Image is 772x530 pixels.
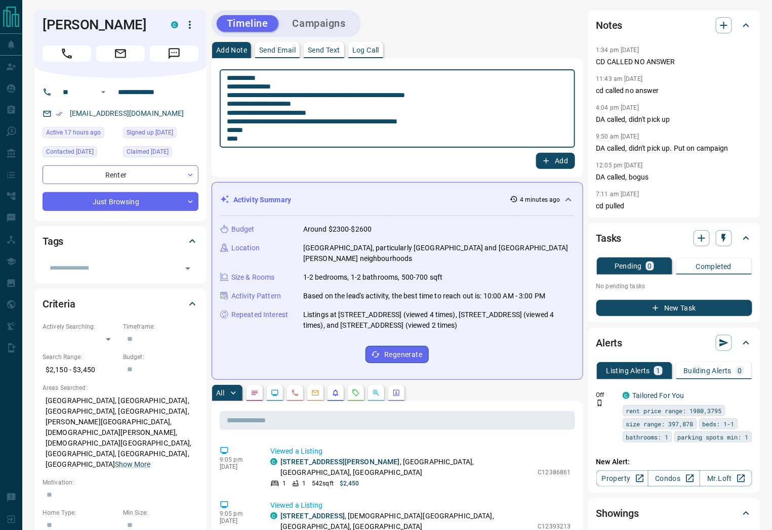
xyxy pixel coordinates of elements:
p: 1 [302,479,306,488]
h2: Alerts [596,335,623,351]
svg: Lead Browsing Activity [271,389,279,397]
p: Actively Searching: [43,322,118,331]
button: Open [97,86,109,98]
p: Location [231,243,260,253]
p: 1-2 bedrooms, 1-2 bathrooms, 500-700 sqft [303,272,442,283]
p: Areas Searched: [43,383,198,392]
button: Add [536,153,575,169]
button: Regenerate [365,346,429,363]
button: Campaigns [282,15,356,32]
div: condos.ca [623,392,630,399]
p: All [216,389,224,396]
p: Timeframe: [123,322,198,331]
p: 12:05 pm [DATE] [596,162,643,169]
div: condos.ca [270,512,277,519]
h2: Showings [596,505,639,521]
p: 1 [656,367,660,374]
p: New Alert: [596,457,752,467]
p: Activity Pattern [231,291,281,301]
div: condos.ca [270,458,277,465]
div: Renter [43,165,198,184]
div: Sun Aug 31 2025 [123,146,198,160]
p: 1 [282,479,286,488]
div: Sun Sep 14 2025 [43,127,118,141]
p: Building Alerts [683,367,732,374]
p: [DATE] [220,517,255,524]
span: Claimed [DATE] [127,147,169,157]
div: Tags [43,229,198,253]
div: Notes [596,13,752,37]
svg: Requests [352,389,360,397]
svg: Push Notification Only [596,400,603,407]
p: Off [596,390,617,400]
p: cd called no answer [596,85,752,96]
svg: Emails [311,389,319,397]
p: Pending [615,262,642,270]
svg: Opportunities [372,389,380,397]
p: 9:05 pm [220,456,255,463]
p: Based on the lead's activity, the best time to reach out is: 10:00 AM - 3:00 PM [303,291,545,301]
p: DA called, didn't pick up. Put on campaign [596,143,752,154]
svg: Notes [251,389,259,397]
p: 1:34 pm [DATE] [596,47,639,54]
h2: Notes [596,17,623,33]
p: 7:11 am [DATE] [596,191,639,198]
p: Repeated Interest [231,310,288,320]
p: [GEOGRAPHIC_DATA], [GEOGRAPHIC_DATA], [GEOGRAPHIC_DATA], [GEOGRAPHIC_DATA], [PERSON_NAME][GEOGRAP... [43,392,198,473]
p: Send Text [308,47,340,54]
span: Signed up [DATE] [127,127,173,138]
h1: [PERSON_NAME] [43,17,156,33]
p: $2,150 - $3,450 [43,362,118,378]
div: Criteria [43,292,198,316]
p: Budget: [123,352,198,362]
p: [DATE] [220,463,255,470]
p: Add Note [216,47,247,54]
p: 11:43 am [DATE] [596,75,643,82]
p: DA called, bogus [596,172,752,183]
p: 0 [648,262,652,270]
span: parking spots min: 1 [678,432,749,442]
div: Alerts [596,331,752,355]
p: cd pulled [596,201,752,211]
button: Show More [115,459,150,470]
a: Property [596,470,648,487]
svg: Calls [291,389,299,397]
span: Contacted [DATE] [46,147,94,157]
span: size range: 397,878 [626,419,694,429]
a: [STREET_ADDRESS] [280,512,345,520]
p: $2,450 [340,479,359,488]
a: [STREET_ADDRESS][PERSON_NAME] [280,458,400,466]
p: Around $2300-$2600 [303,224,372,235]
span: Active 17 hours ago [46,127,101,138]
div: Showings [596,501,752,525]
button: Timeline [217,15,278,32]
span: Email [96,46,145,62]
p: Completed [696,263,732,270]
p: Viewed a Listing [270,446,571,457]
p: Search Range: [43,352,118,362]
p: Viewed a Listing [270,500,571,511]
p: 542 sqft [312,479,334,488]
p: 4:04 pm [DATE] [596,104,639,111]
p: Activity Summary [233,195,291,205]
p: Min Size: [123,508,198,517]
p: No pending tasks [596,279,752,294]
svg: Listing Alerts [332,389,340,397]
a: Condos [648,470,700,487]
div: condos.ca [171,21,178,28]
p: 9:50 am [DATE] [596,133,639,140]
div: Just Browsing [43,192,198,211]
p: DA called, didn't pick up [596,114,752,125]
span: rent price range: 1980,3795 [626,406,722,416]
a: Mr.Loft [700,470,752,487]
p: Listings at [STREET_ADDRESS] (viewed 4 times), [STREET_ADDRESS] (viewed 4 times), and [STREET_ADD... [303,310,575,331]
p: Budget [231,224,255,235]
p: Listing Alerts [606,367,651,374]
p: 4 minutes ago [520,195,560,204]
h2: Criteria [43,296,75,312]
p: CD CALLED NO ANSWER [596,57,752,67]
div: Tasks [596,226,752,250]
button: New Task [596,300,752,316]
svg: Agent Actions [392,389,400,397]
h2: Tags [43,233,63,249]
